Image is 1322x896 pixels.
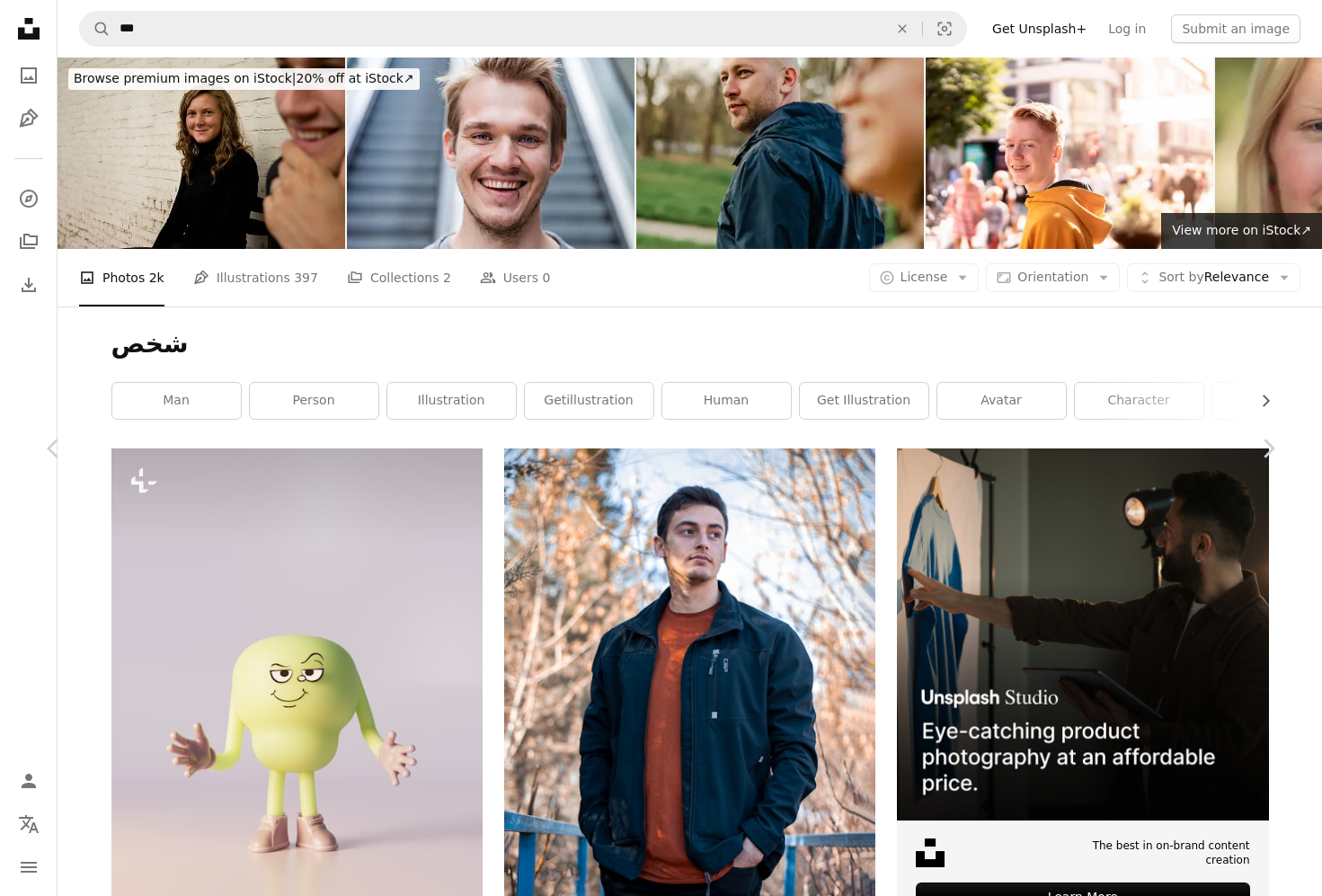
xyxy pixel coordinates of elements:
[1214,362,1322,535] a: Next
[1075,383,1203,419] a: character
[543,268,551,288] span: 0
[981,14,1097,43] a: Get Unsplash+
[923,12,966,46] button: Visual search
[1158,270,1203,284] span: Sort by
[11,849,47,885] button: Menu
[294,268,318,288] span: 397
[11,58,47,93] a: Photos
[1017,270,1088,284] span: Orientation
[347,58,634,249] img: Portrait of young man in the city
[480,249,551,306] a: Users 0
[11,101,47,137] a: Illustrations
[926,58,1213,249] img: Teenage boy on a shopping street during summer
[387,383,516,419] a: illustration
[1097,14,1157,43] a: Log in
[916,838,945,867] img: file-1631678316303-ed18b8b5cb9cimage
[11,224,47,260] a: Collections
[1172,223,1311,237] span: View more on iStock ↗
[636,58,924,249] img: Happy couple on a walk in the park on autumn day close up
[1045,838,1249,869] span: The best in on-brand content creation
[11,181,47,217] a: Explore
[74,71,414,85] span: 20% off at iStock ↗
[1171,14,1300,43] button: Submit an image
[111,672,483,688] a: A green toy is standing on a white surface
[986,263,1120,292] button: Orientation
[11,763,47,799] a: Log in / Sign up
[250,383,378,419] a: person
[901,270,948,284] span: License
[1161,213,1322,249] a: View more on iStock↗
[883,12,922,46] button: Clear
[111,328,1269,360] h1: شخص
[347,249,451,306] a: Collections 2
[80,12,111,46] button: Search Unsplash
[525,383,653,419] a: getillustration
[1158,269,1269,287] span: Relevance
[869,263,980,292] button: License
[443,268,451,288] span: 2
[504,670,875,687] a: a man standing outside
[193,249,318,306] a: Illustrations 397
[58,58,430,101] a: Browse premium images on iStock|20% off at iStock↗
[11,806,47,842] button: Language
[1127,263,1300,292] button: Sort byRelevance
[937,383,1066,419] a: avatar
[897,448,1268,820] img: file-1715714098234-25b8b4e9d8faimage
[800,383,928,419] a: get illustration
[662,383,791,419] a: human
[74,71,296,85] span: Browse premium images on iStock |
[11,267,47,303] a: Download History
[79,11,967,47] form: Find visuals sitewide
[112,383,241,419] a: man
[58,58,345,249] img: Cute Smile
